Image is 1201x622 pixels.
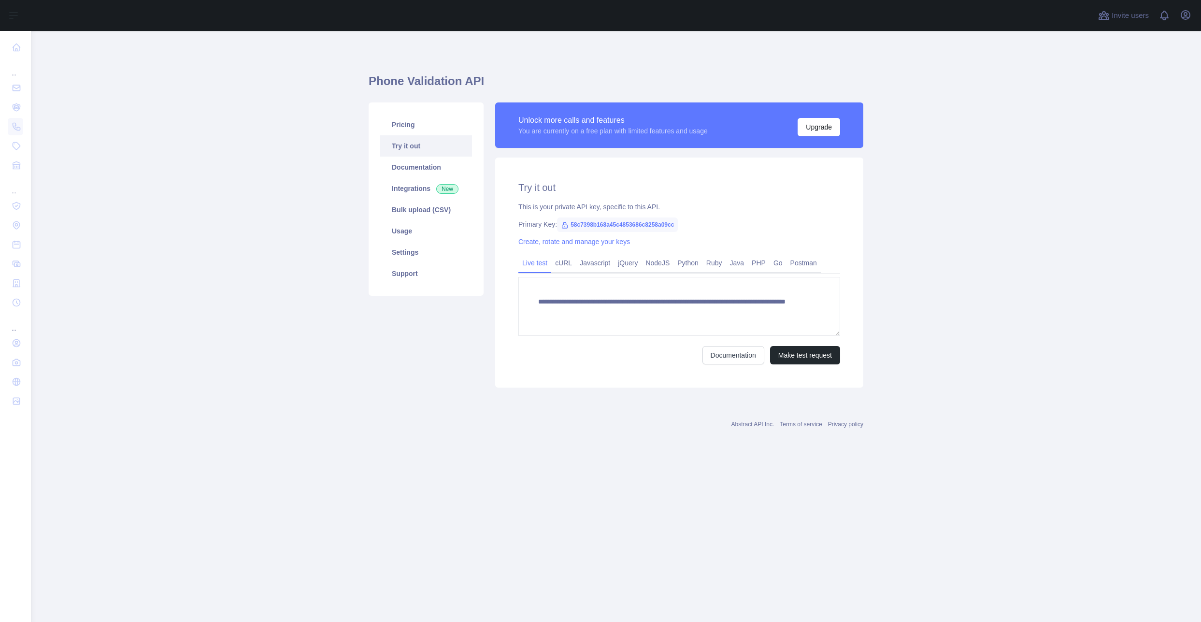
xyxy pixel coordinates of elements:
[380,114,472,135] a: Pricing
[702,255,726,271] a: Ruby
[380,135,472,157] a: Try it out
[1096,8,1151,23] button: Invite users
[8,58,23,77] div: ...
[798,118,840,136] button: Upgrade
[731,421,774,428] a: Abstract API Inc.
[518,202,840,212] div: This is your private API key, specific to this API.
[726,255,748,271] a: Java
[642,255,673,271] a: NodeJS
[380,178,472,199] a: Integrations New
[614,255,642,271] a: jQuery
[518,115,708,126] div: Unlock more calls and features
[770,255,786,271] a: Go
[518,255,551,271] a: Live test
[1112,10,1149,21] span: Invite users
[828,421,863,428] a: Privacy policy
[518,219,840,229] div: Primary Key:
[518,126,708,136] div: You are currently on a free plan with limited features and usage
[770,346,840,364] button: Make test request
[673,255,702,271] a: Python
[436,184,458,194] span: New
[380,242,472,263] a: Settings
[576,255,614,271] a: Javascript
[380,199,472,220] a: Bulk upload (CSV)
[380,263,472,284] a: Support
[786,255,821,271] a: Postman
[380,157,472,178] a: Documentation
[702,346,764,364] a: Documentation
[557,217,678,232] span: 58c7398b168a45c4853686c8258a09cc
[780,421,822,428] a: Terms of service
[380,220,472,242] a: Usage
[8,313,23,333] div: ...
[518,181,840,194] h2: Try it out
[551,255,576,271] a: cURL
[748,255,770,271] a: PHP
[8,176,23,195] div: ...
[369,73,863,97] h1: Phone Validation API
[518,238,630,246] a: Create, rotate and manage your keys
